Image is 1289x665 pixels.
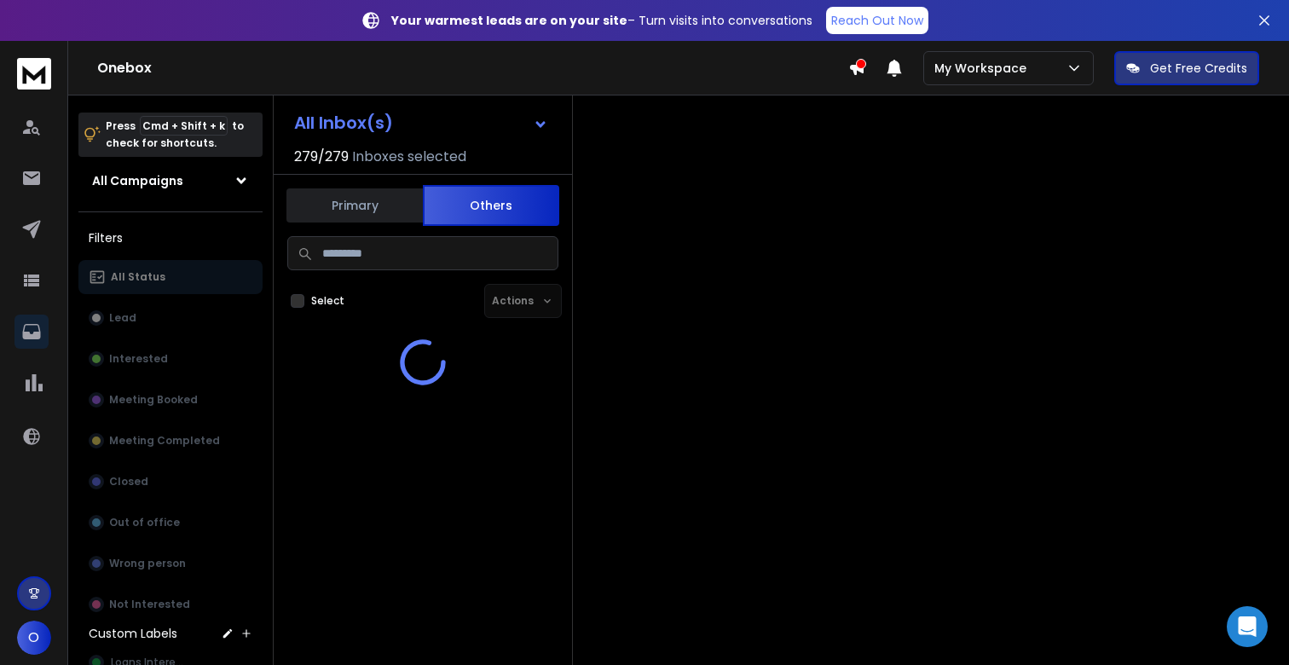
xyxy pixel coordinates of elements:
span: Cmd + Shift + k [140,116,228,136]
p: Press to check for shortcuts. [106,118,244,152]
p: – Turn visits into conversations [391,12,812,29]
button: O [17,621,51,655]
h1: All Campaigns [92,172,183,189]
button: All Inbox(s) [280,106,562,140]
button: All Campaigns [78,164,263,198]
strong: Your warmest leads are on your site [391,12,627,29]
button: Primary [286,187,423,224]
h3: Custom Labels [89,625,177,642]
p: Reach Out Now [831,12,923,29]
div: Open Intercom Messenger [1227,606,1268,647]
h3: Inboxes selected [352,147,466,167]
img: logo [17,58,51,90]
p: My Workspace [934,60,1033,77]
label: Select [311,294,344,308]
h3: Filters [78,226,263,250]
span: 279 / 279 [294,147,349,167]
button: Get Free Credits [1114,51,1259,85]
button: Others [423,185,559,226]
a: Reach Out Now [826,7,928,34]
p: Get Free Credits [1150,60,1247,77]
h1: Onebox [97,58,848,78]
h1: All Inbox(s) [294,114,393,131]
